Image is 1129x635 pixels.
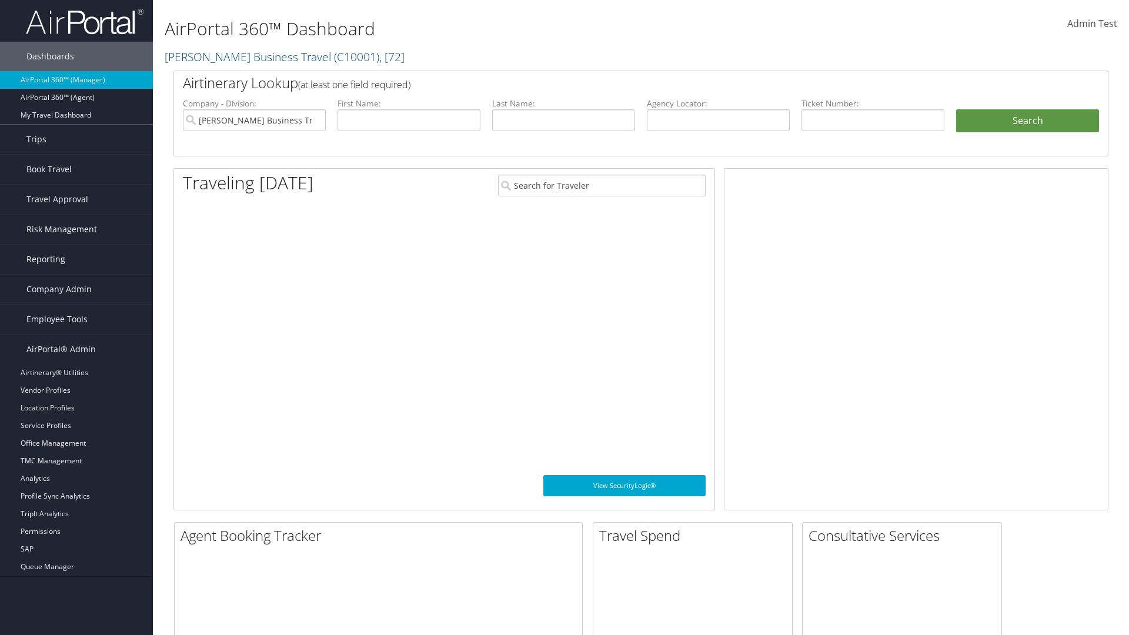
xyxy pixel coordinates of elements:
a: [PERSON_NAME] Business Travel [165,49,405,65]
span: Company Admin [26,275,92,304]
h2: Airtinerary Lookup [183,73,1021,93]
label: Last Name: [492,98,635,109]
label: Agency Locator: [647,98,790,109]
label: First Name: [338,98,480,109]
img: airportal-logo.png [26,8,143,35]
h2: Consultative Services [809,526,1001,546]
a: Admin Test [1067,6,1117,42]
span: Book Travel [26,155,72,184]
label: Company - Division: [183,98,326,109]
span: Admin Test [1067,17,1117,30]
input: Search for Traveler [498,175,706,196]
h2: Agent Booking Tracker [181,526,582,546]
span: , [ 72 ] [379,49,405,65]
h1: Traveling [DATE] [183,171,313,195]
span: Travel Approval [26,185,88,214]
button: Search [956,109,1099,133]
span: Trips [26,125,46,154]
h2: Travel Spend [599,526,792,546]
span: AirPortal® Admin [26,335,96,364]
span: (at least one field required) [298,78,410,91]
span: Risk Management [26,215,97,244]
span: Reporting [26,245,65,274]
span: Dashboards [26,42,74,71]
label: Ticket Number: [801,98,944,109]
h1: AirPortal 360™ Dashboard [165,16,800,41]
span: ( C10001 ) [334,49,379,65]
a: View SecurityLogic® [543,475,706,496]
span: Employee Tools [26,305,88,334]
